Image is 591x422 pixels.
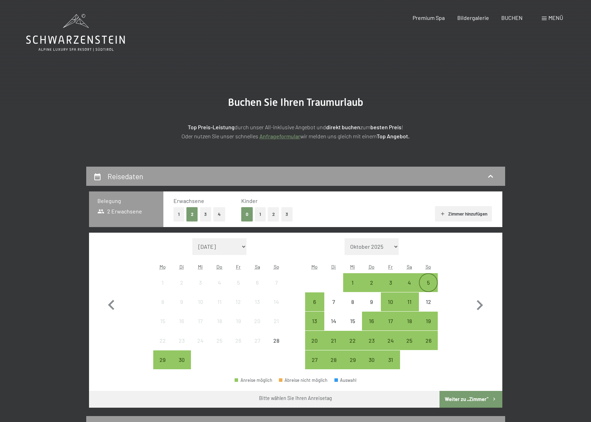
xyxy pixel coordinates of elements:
div: Mon Sep 01 2025 [153,273,172,292]
div: 13 [249,299,266,316]
div: Sat Sep 20 2025 [248,312,267,330]
div: Anreise möglich [343,273,362,292]
div: 29 [344,357,361,374]
div: 17 [192,318,209,336]
div: Fri Sep 26 2025 [229,331,248,350]
div: Fri Oct 10 2025 [381,292,400,311]
div: 10 [192,299,209,316]
div: Anreise möglich [362,331,381,350]
div: Anreise nicht möglich [362,292,381,311]
div: Anreise nicht möglich [229,273,248,292]
div: Sun Sep 07 2025 [267,273,286,292]
div: Anreise möglich [400,292,419,311]
div: Anreise möglich [362,273,381,292]
div: Sun Sep 28 2025 [267,331,286,350]
div: Anreise möglich [381,312,400,330]
div: 9 [173,299,190,316]
div: 13 [306,318,323,336]
div: Anreise möglich [419,312,438,330]
div: Mon Sep 08 2025 [153,292,172,311]
div: Anreise nicht möglich [172,292,191,311]
div: Bitte wählen Sie Ihren Anreisetag [259,395,332,402]
div: Anreise möglich [419,331,438,350]
div: Fri Oct 17 2025 [381,312,400,330]
div: Wed Sep 17 2025 [191,312,210,330]
abbr: Freitag [236,264,241,270]
abbr: Sonntag [274,264,279,270]
div: Sat Oct 25 2025 [400,331,419,350]
a: Premium Spa [413,14,445,21]
div: 27 [249,338,266,355]
div: Mon Oct 27 2025 [305,350,324,369]
div: 30 [363,357,380,374]
div: Anreise nicht möglich [248,312,267,330]
div: Anreise nicht möglich [248,292,267,311]
div: 28 [267,338,285,355]
div: 28 [325,357,342,374]
span: Buchen Sie Ihren Traumurlaub [228,96,363,108]
div: Anreise möglich [343,331,362,350]
div: Sun Oct 12 2025 [419,292,438,311]
div: Tue Sep 23 2025 [172,331,191,350]
div: Anreise möglich [381,273,400,292]
div: Anreise möglich [400,312,419,330]
div: Mon Sep 22 2025 [153,331,172,350]
div: Anreise nicht möglich [172,331,191,350]
div: Sat Oct 18 2025 [400,312,419,330]
div: 10 [382,299,399,316]
abbr: Freitag [388,264,393,270]
div: Anreise nicht möglich [210,273,229,292]
div: Thu Oct 23 2025 [362,331,381,350]
div: Sun Oct 26 2025 [419,331,438,350]
div: 22 [154,338,171,355]
abbr: Donnerstag [216,264,222,270]
div: Anreise nicht möglich [229,331,248,350]
div: Anreise nicht möglich [153,273,172,292]
div: Anreise nicht möglich [324,312,343,330]
div: Anreise nicht möglich [153,331,172,350]
button: 2 [268,207,279,221]
h2: Reisedaten [108,172,143,181]
abbr: Donnerstag [369,264,375,270]
abbr: Samstag [407,264,412,270]
a: BUCHEN [501,14,523,21]
div: Tue Sep 02 2025 [172,273,191,292]
button: 2 [186,207,198,221]
div: 29 [154,357,171,374]
div: Fri Oct 24 2025 [381,331,400,350]
div: Mon Sep 29 2025 [153,350,172,369]
div: 18 [211,318,228,336]
div: 1 [154,280,171,297]
div: Thu Sep 04 2025 [210,273,229,292]
div: 5 [420,280,437,297]
div: Fri Sep 05 2025 [229,273,248,292]
div: Anreise möglich [419,273,438,292]
div: Thu Oct 16 2025 [362,312,381,330]
div: Thu Sep 25 2025 [210,331,229,350]
div: 19 [420,318,437,336]
abbr: Mittwoch [350,264,355,270]
div: 6 [306,299,323,316]
div: Tue Oct 28 2025 [324,350,343,369]
abbr: Dienstag [331,264,336,270]
div: Wed Sep 03 2025 [191,273,210,292]
strong: besten Preis [370,124,401,130]
div: 16 [363,318,380,336]
div: 2 [173,280,190,297]
div: 18 [401,318,418,336]
button: 1 [173,207,184,221]
button: 1 [255,207,266,221]
a: Anfrageformular [259,133,300,139]
div: Anreise möglich [343,350,362,369]
div: Sat Oct 04 2025 [400,273,419,292]
div: 26 [230,338,247,355]
span: 2 Erwachsene [97,208,142,215]
div: 7 [325,299,342,316]
div: Thu Oct 02 2025 [362,273,381,292]
div: Anreise nicht möglich [210,331,229,350]
div: Wed Sep 24 2025 [191,331,210,350]
div: 23 [363,338,380,355]
div: 17 [382,318,399,336]
div: Auswahl [334,378,357,383]
div: Anreise möglich [362,312,381,330]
